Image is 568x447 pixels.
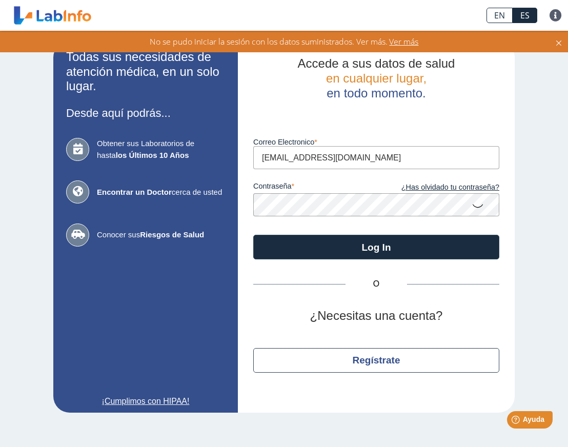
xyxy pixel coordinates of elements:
iframe: Help widget launcher [477,407,557,436]
a: EN [486,8,513,23]
b: Riesgos de Salud [140,230,204,239]
button: Log In [253,235,499,259]
b: Encontrar un Doctor [97,188,172,196]
span: Conocer sus [97,229,225,241]
span: Accede a sus datos de salud [298,56,455,70]
label: Correo Electronico [253,138,499,146]
span: No se pudo iniciar la sesión con los datos suministrados. Ver más. [150,36,388,47]
a: ES [513,8,537,23]
span: cerca de usted [97,187,225,198]
h2: ¿Necesitas una cuenta? [253,309,499,323]
span: Obtener sus Laboratorios de hasta [97,138,225,161]
a: ¿Has olvidado tu contraseña? [376,182,499,193]
b: los Últimos 10 Años [116,151,189,159]
button: Regístrate [253,348,499,373]
h3: Desde aquí podrás... [66,107,225,119]
h2: Todas sus necesidades de atención médica, en un solo lugar. [66,50,225,94]
span: en todo momento. [327,86,425,100]
span: en cualquier lugar, [326,71,427,85]
span: O [346,278,407,290]
label: contraseña [253,182,376,193]
span: Ver más [388,36,419,47]
a: ¡Cumplimos con HIPAA! [66,395,225,408]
